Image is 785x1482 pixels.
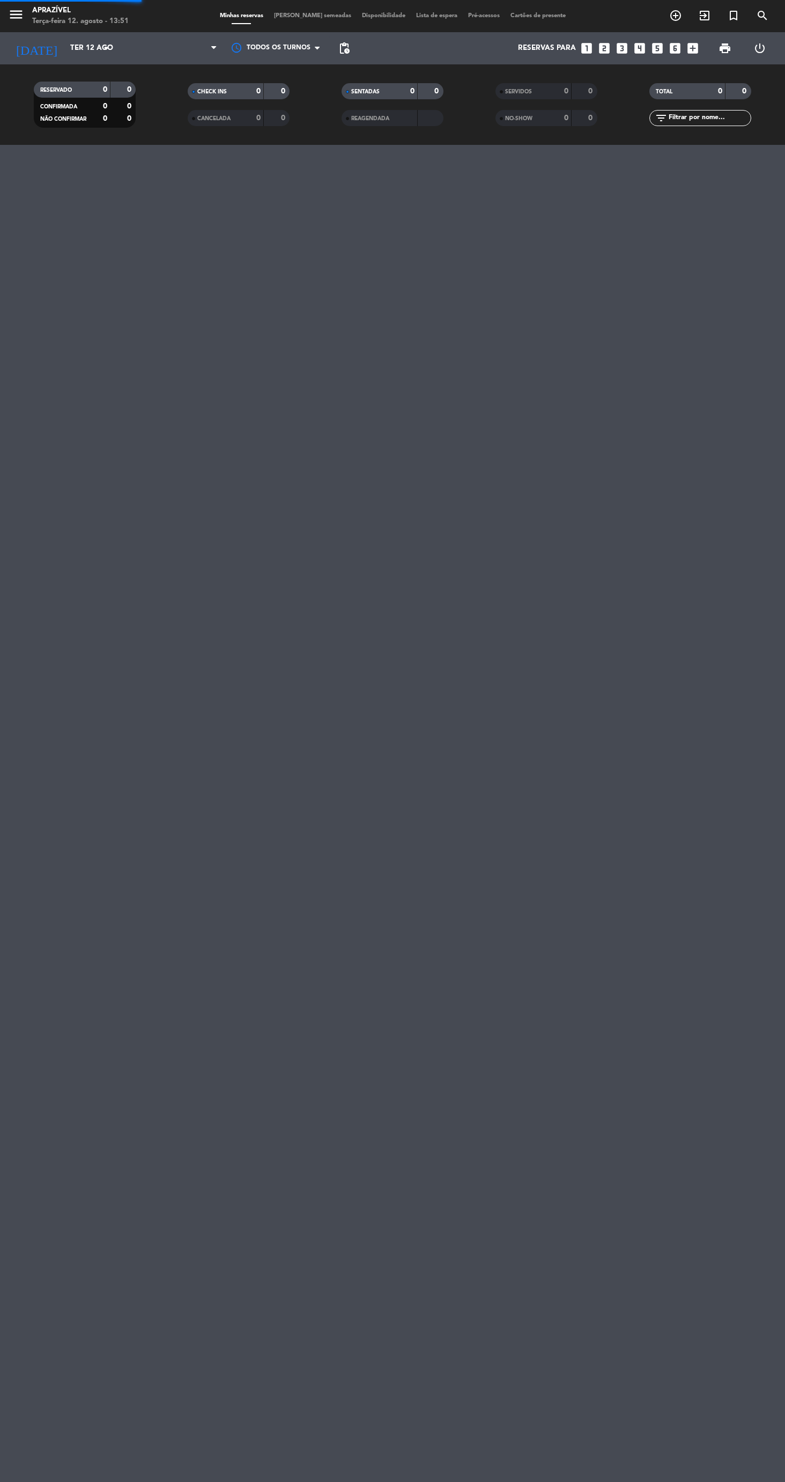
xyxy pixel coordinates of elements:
[580,41,594,55] i: looks_one
[633,41,647,55] i: looks_4
[32,5,129,16] div: Aprazível
[742,87,749,95] strong: 0
[8,6,24,26] button: menu
[100,42,113,55] i: arrow_drop_down
[669,9,682,22] i: add_circle_outline
[753,42,766,55] i: power_settings_new
[40,116,86,122] span: NÃO CONFIRMAR
[727,9,740,22] i: turned_in_not
[256,114,261,122] strong: 0
[588,114,595,122] strong: 0
[103,115,107,122] strong: 0
[197,89,227,94] span: CHECK INS
[281,87,287,95] strong: 0
[656,89,672,94] span: TOTAL
[338,42,351,55] span: pending_actions
[103,86,107,93] strong: 0
[127,115,134,122] strong: 0
[127,102,134,110] strong: 0
[32,16,129,27] div: Terça-feira 12. agosto - 13:51
[718,87,722,95] strong: 0
[564,114,568,122] strong: 0
[269,13,357,19] span: [PERSON_NAME] semeadas
[505,89,532,94] span: SERVIDOS
[668,112,751,124] input: Filtrar por nome...
[655,112,668,124] i: filter_list
[588,87,595,95] strong: 0
[597,41,611,55] i: looks_two
[564,87,568,95] strong: 0
[463,13,505,19] span: Pré-acessos
[351,89,380,94] span: SENTADAS
[615,41,629,55] i: looks_3
[8,6,24,23] i: menu
[505,116,532,121] span: NO-SHOW
[256,87,261,95] strong: 0
[505,13,571,19] span: Cartões de presente
[127,86,134,93] strong: 0
[103,102,107,110] strong: 0
[434,87,441,95] strong: 0
[214,13,269,19] span: Minhas reservas
[357,13,411,19] span: Disponibilidade
[281,114,287,122] strong: 0
[698,9,711,22] i: exit_to_app
[518,44,576,53] span: Reservas para
[686,41,700,55] i: add_box
[8,36,65,60] i: [DATE]
[668,41,682,55] i: looks_6
[756,9,769,22] i: search
[742,32,777,64] div: LOG OUT
[351,116,389,121] span: REAGENDADA
[40,104,77,109] span: CONFIRMADA
[650,41,664,55] i: looks_5
[197,116,231,121] span: CANCELADA
[410,87,414,95] strong: 0
[719,42,731,55] span: print
[411,13,463,19] span: Lista de espera
[40,87,72,93] span: RESERVADO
